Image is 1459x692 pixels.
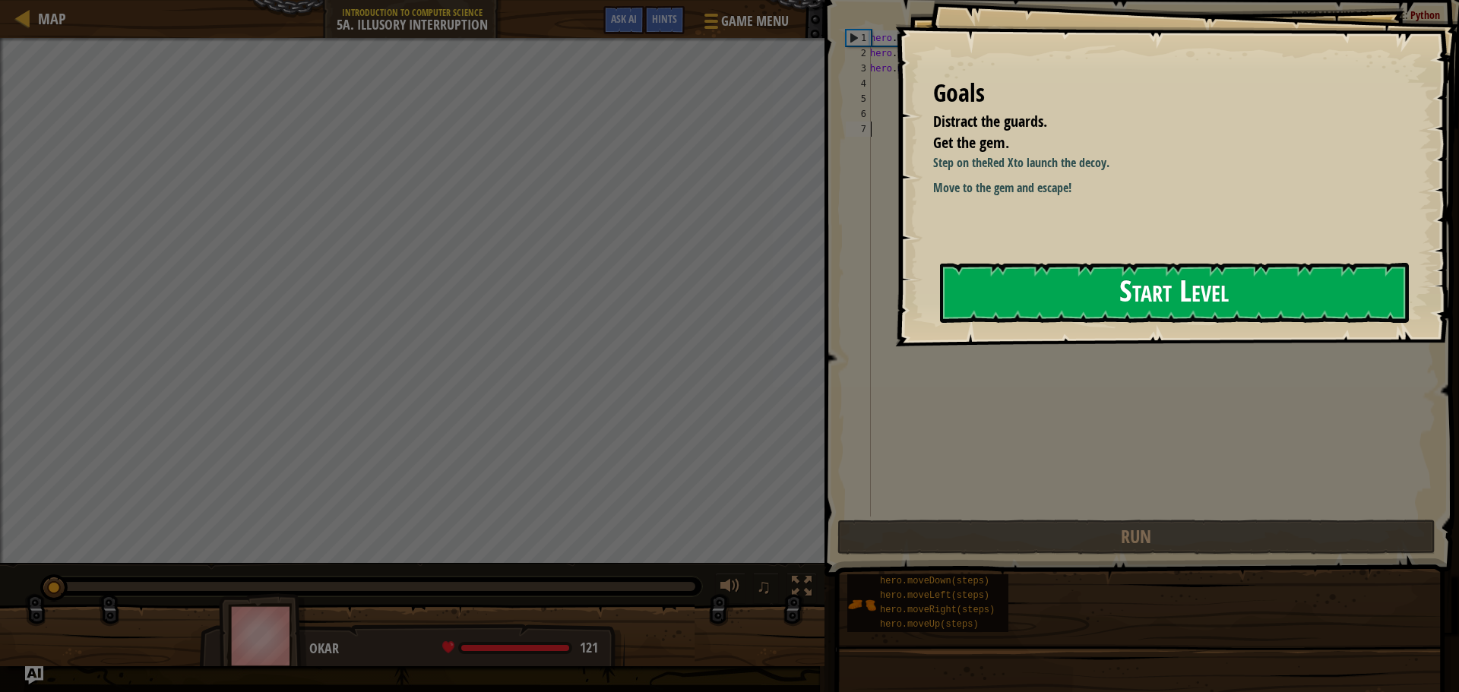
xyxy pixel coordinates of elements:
[786,573,817,604] button: Toggle fullscreen
[715,573,745,604] button: Adjust volume
[753,573,779,604] button: ♫
[846,122,871,137] div: 7
[933,111,1047,131] span: Distract the guards.
[721,11,789,31] span: Game Menu
[692,6,798,42] button: Game Menu
[580,638,598,657] span: 121
[940,263,1409,323] button: Start Level
[837,520,1435,555] button: Run
[847,590,876,619] img: portrait.png
[933,76,1406,111] div: Goals
[309,639,609,659] div: Okar
[847,30,871,46] div: 1
[38,8,66,29] span: Map
[933,132,1009,153] span: Get the gem.
[442,641,598,655] div: health: 121 / 121
[880,576,989,586] span: hero.moveDown(steps)
[846,106,871,122] div: 6
[30,8,66,29] a: Map
[652,11,677,26] span: Hints
[603,6,644,34] button: Ask AI
[880,619,979,630] span: hero.moveUp(steps)
[611,11,637,26] span: Ask AI
[846,91,871,106] div: 5
[880,605,995,615] span: hero.moveRight(steps)
[756,575,771,598] span: ♫
[219,593,307,678] img: thang_avatar_frame.png
[880,590,989,601] span: hero.moveLeft(steps)
[846,76,871,91] div: 4
[846,46,871,61] div: 2
[25,666,43,684] button: Ask AI
[846,61,871,76] div: 3
[933,154,1417,172] p: Step on the to launch the decoy.
[933,179,1417,197] p: Move to the gem and escape!
[914,111,1402,133] li: Distract the guards.
[987,154,1014,171] strong: Red X
[914,132,1402,154] li: Get the gem.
